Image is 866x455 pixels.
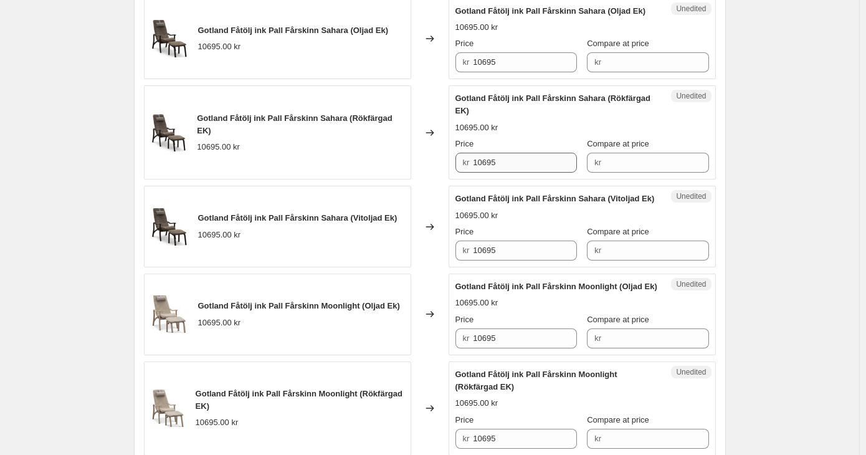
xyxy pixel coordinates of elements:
[455,93,651,115] span: Gotland Fåtölj ink Pall Fårskinn Sahara (Rökfärgad EK)
[463,57,470,67] span: kr
[455,21,498,34] div: 10695.00 kr
[455,209,498,222] div: 10695.00 kr
[594,434,601,443] span: kr
[455,39,474,48] span: Price
[463,434,470,443] span: kr
[198,301,400,310] span: Gotland Fåtölj ink Pall Fårskinn Moonlight (Oljad Ek)
[198,317,241,329] div: 10695.00 kr
[197,113,393,135] span: Gotland Fåtölj ink Pall Fårskinn Sahara (Rökfärgad EK)
[594,333,601,343] span: kr
[455,370,617,391] span: Gotland Fåtölj ink Pall Fårskinn Moonlight (Rökfärgad EK)
[151,20,188,57] img: gotland_rokfargad_sahara_3-scaled_80x.jpg
[587,415,649,424] span: Compare at price
[455,139,474,148] span: Price
[594,246,601,255] span: kr
[676,191,706,201] span: Unedited
[676,91,706,101] span: Unedited
[151,390,186,427] img: gotland_vitpigmenterad-ek_farskinn-moonlight_1-1-scaled_80x.jpg
[198,26,389,35] span: Gotland Fåtölj ink Pall Fårskinn Sahara (Oljad Ek)
[463,333,470,343] span: kr
[455,282,657,291] span: Gotland Fåtölj ink Pall Fårskinn Moonlight (Oljad Ek)
[594,158,601,167] span: kr
[151,114,188,151] img: gotland_rokfargad_sahara_3-scaled_80x.jpg
[463,158,470,167] span: kr
[198,213,397,223] span: Gotland Fåtölj ink Pall Fårskinn Sahara (Vitoljad Ek)
[455,227,474,236] span: Price
[463,246,470,255] span: kr
[197,141,240,153] div: 10695.00 kr
[455,6,646,16] span: Gotland Fåtölj ink Pall Fårskinn Sahara (Oljad Ek)
[198,229,241,241] div: 10695.00 kr
[196,416,239,429] div: 10695.00 kr
[455,397,498,410] div: 10695.00 kr
[455,315,474,324] span: Price
[587,227,649,236] span: Compare at price
[587,139,649,148] span: Compare at price
[151,295,188,333] img: gotland_vitpigmenterad-ek_farskinn-moonlight_1-1-scaled_80x.jpg
[196,389,402,411] span: Gotland Fåtölj ink Pall Fårskinn Moonlight (Rökfärgad EK)
[676,279,706,289] span: Unedited
[455,194,655,203] span: Gotland Fåtölj ink Pall Fårskinn Sahara (Vitoljad Ek)
[455,122,498,134] div: 10695.00 kr
[198,41,241,53] div: 10695.00 kr
[455,415,474,424] span: Price
[676,4,706,14] span: Unedited
[594,57,601,67] span: kr
[151,208,188,246] img: gotland_rokfargad_sahara_3-scaled_80x.jpg
[676,367,706,377] span: Unedited
[455,297,498,309] div: 10695.00 kr
[587,315,649,324] span: Compare at price
[587,39,649,48] span: Compare at price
